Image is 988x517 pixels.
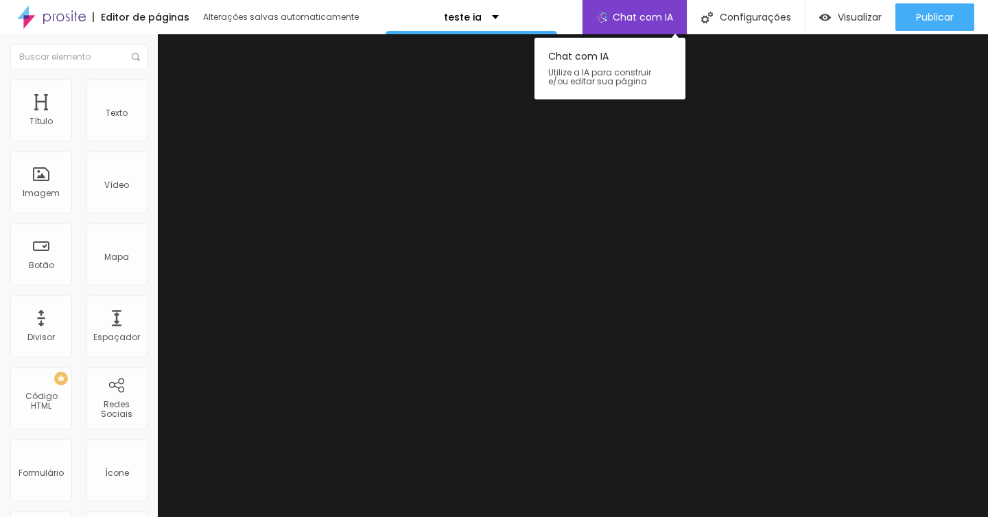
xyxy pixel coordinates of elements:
[895,3,974,31] button: Publicar
[30,117,53,126] div: Título
[106,117,128,126] div: Texto
[548,68,672,86] span: Utilize a IA para construir e/ou editar sua página
[89,400,143,420] div: Redes Sociais
[93,12,189,22] div: Editor de páginas
[104,189,129,198] div: Vídeo
[105,477,129,486] div: Ícone
[596,12,607,23] img: AI
[19,477,64,486] div: Formulário
[10,45,148,69] input: Buscar elemento
[23,189,60,198] div: Imagem
[444,12,482,22] p: teste ia
[158,34,988,517] iframe: Editor
[93,333,140,342] div: Espaçador
[132,53,140,61] img: Icone
[701,12,713,23] img: Icone
[14,400,68,420] div: Código HTML
[805,3,895,31] button: Visualizar
[534,38,685,99] div: Chat com IA
[613,12,673,22] span: Chat com IA
[27,333,55,342] div: Divisor
[819,12,831,23] img: view-1.svg
[29,261,54,270] div: Botão
[203,13,361,21] div: Alterações salvas automaticamente
[838,12,882,23] span: Visualizar
[104,261,129,270] div: Mapa
[916,12,954,23] span: Publicar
